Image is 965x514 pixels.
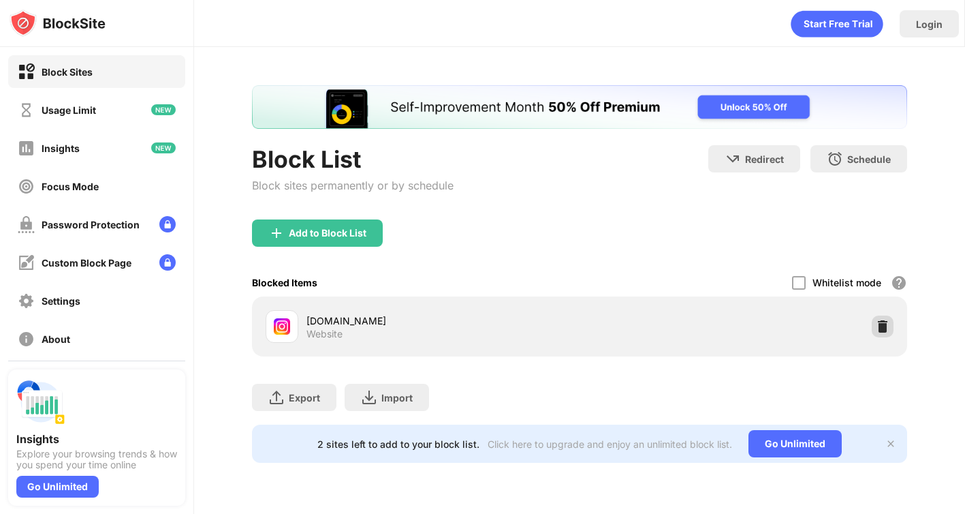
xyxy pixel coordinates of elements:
div: Redirect [745,153,784,165]
img: about-off.svg [18,331,35,348]
div: 2 sites left to add to your block list. [317,438,479,450]
img: push-insights.svg [16,378,65,427]
img: settings-off.svg [18,292,35,309]
div: Login [916,18,943,30]
div: Import [381,392,413,404]
img: time-usage-off.svg [18,102,35,119]
div: Click here to upgrade and enjoy an unlimited block list. [488,438,732,450]
div: Blocked Items [252,277,317,288]
img: lock-menu.svg [159,216,176,232]
div: animation [791,10,883,37]
div: Whitelist mode [812,277,881,288]
img: new-icon.svg [151,104,176,115]
div: Website [306,328,343,340]
div: Custom Block Page [42,257,131,269]
iframe: Banner [252,85,907,129]
div: Usage Limit [42,104,96,116]
div: Block Sites [42,66,93,78]
div: Schedule [847,153,891,165]
img: customize-block-page-off.svg [18,254,35,271]
img: new-icon.svg [151,142,176,153]
div: Block sites permanently or by schedule [252,179,454,192]
div: Password Protection [42,219,140,230]
img: password-protection-off.svg [18,216,35,233]
img: favicons [274,318,290,335]
img: block-on.svg [18,63,35,80]
img: logo-blocksite.svg [10,10,106,37]
div: Focus Mode [42,181,99,192]
div: Block List [252,145,454,173]
div: Insights [42,142,80,154]
div: Export [289,392,320,404]
div: Go Unlimited [16,476,99,498]
div: Insights [16,432,177,446]
div: [DOMAIN_NAME] [306,314,580,328]
img: insights-off.svg [18,140,35,157]
div: Settings [42,295,80,307]
div: Explore your browsing trends & how you spend your time online [16,449,177,470]
img: focus-off.svg [18,178,35,195]
div: Go Unlimited [748,430,842,457]
div: Add to Block List [289,228,366,239]
img: x-button.svg [885,438,896,449]
img: lock-menu.svg [159,254,176,271]
div: About [42,333,70,345]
